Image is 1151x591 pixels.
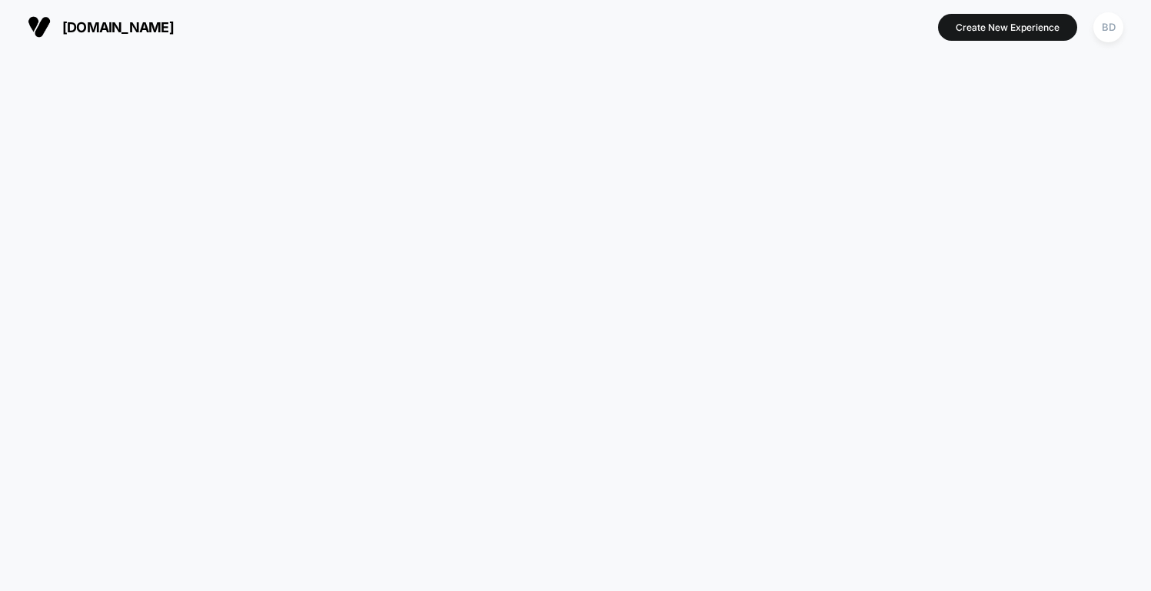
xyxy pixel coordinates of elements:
[1089,12,1128,43] button: BD
[938,14,1077,41] button: Create New Experience
[1093,12,1123,42] div: BD
[28,15,51,38] img: Visually logo
[23,15,178,39] button: [DOMAIN_NAME]
[62,19,174,35] span: [DOMAIN_NAME]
